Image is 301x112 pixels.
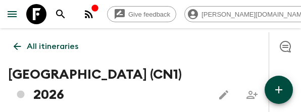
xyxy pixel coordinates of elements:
p: All itineraries [27,40,78,52]
span: Share this itinerary [242,85,262,105]
button: menu [2,4,22,24]
h1: [GEOGRAPHIC_DATA] (CN1) 2026 [8,65,206,105]
a: Give feedback [107,6,176,22]
button: Edit this itinerary [214,85,234,105]
span: Give feedback [123,11,176,18]
a: All itineraries [8,36,84,57]
button: search adventures [51,4,71,24]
